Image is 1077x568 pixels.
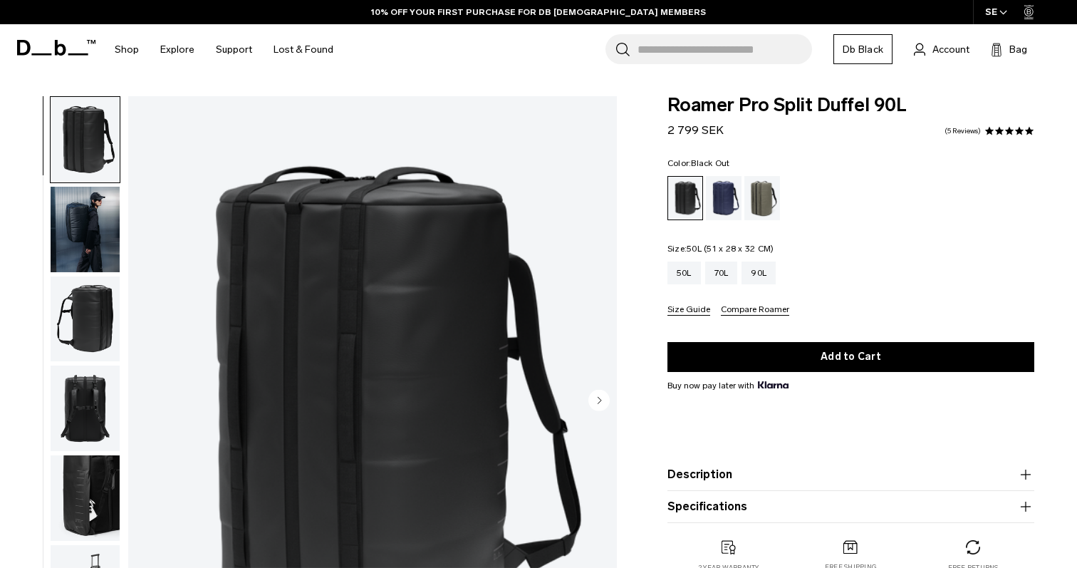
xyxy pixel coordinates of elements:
[705,262,738,284] a: 70L
[51,366,120,451] img: Roamer Pro Split Duffel 90L Black Out
[51,187,120,272] img: Roamer Pro Split Duffel 90L Black Out
[50,455,120,542] button: Roamer Pro Split Duffel 90L Black Out
[50,276,120,363] button: Roamer Pro Split Duffel 90L Black Out
[667,159,730,167] legend: Color:
[50,365,120,452] button: Roamer Pro Split Duffel 90L Black Out
[742,262,776,284] a: 90L
[833,34,893,64] a: Db Black
[1009,42,1027,57] span: Bag
[932,42,969,57] span: Account
[160,24,194,75] a: Explore
[667,176,703,220] a: Black Out
[667,262,701,284] a: 50L
[667,96,1034,115] span: Roamer Pro Split Duffel 90L
[991,41,1027,58] button: Bag
[744,176,780,220] a: Forest Green
[104,24,344,75] nav: Main Navigation
[216,24,252,75] a: Support
[51,455,120,541] img: Roamer Pro Split Duffel 90L Black Out
[667,379,789,392] span: Buy now pay later with
[691,158,729,168] span: Black Out
[588,389,610,413] button: Next slide
[274,24,333,75] a: Lost & Found
[51,97,120,182] img: Roamer Pro Split Duffel 90L Black Out
[51,277,120,362] img: Roamer Pro Split Duffel 90L Black Out
[758,381,789,388] img: {"height" => 20, "alt" => "Klarna"}
[945,128,981,135] a: 5 reviews
[50,186,120,273] button: Roamer Pro Split Duffel 90L Black Out
[371,6,706,19] a: 10% OFF YOUR FIRST PURCHASE FOR DB [DEMOGRAPHIC_DATA] MEMBERS
[667,342,1034,372] button: Add to Cart
[115,24,139,75] a: Shop
[667,466,1034,483] button: Description
[667,305,710,316] button: Size Guide
[667,498,1034,515] button: Specifications
[914,41,969,58] a: Account
[706,176,742,220] a: Blue Hour
[50,96,120,183] button: Roamer Pro Split Duffel 90L Black Out
[667,244,774,253] legend: Size:
[687,244,774,254] span: 50L (51 x 28 x 32 CM)
[667,123,724,137] span: 2 799 SEK
[721,305,789,316] button: Compare Roamer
